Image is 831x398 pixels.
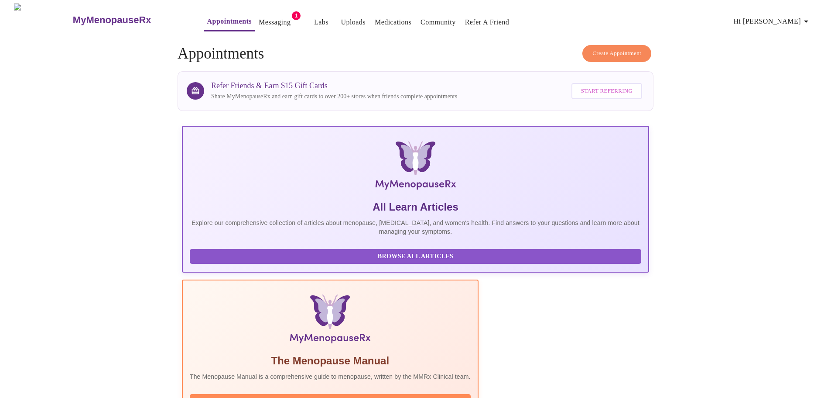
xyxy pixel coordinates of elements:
[592,48,641,59] span: Create Appointment
[190,200,641,214] h5: All Learn Articles
[190,354,471,368] h5: The Menopause Manual
[211,92,457,101] p: Share MyMenopauseRx and earn gift cards to over 200+ stores when friends complete appointments
[375,16,411,28] a: Medications
[292,11,301,20] span: 1
[569,79,644,104] a: Start Referring
[260,141,571,193] img: MyMenopauseRx Logo
[307,14,335,31] button: Labs
[314,16,328,28] a: Labs
[234,294,426,347] img: Menopause Manual
[190,252,643,260] a: Browse All Articles
[14,3,72,36] img: MyMenopauseRx Logo
[421,16,456,28] a: Community
[417,14,459,31] button: Community
[204,13,255,31] button: Appointments
[581,86,633,96] span: Start Referring
[730,13,815,30] button: Hi [PERSON_NAME]
[178,45,653,62] h4: Appointments
[465,16,510,28] a: Refer a Friend
[734,15,811,28] span: Hi [PERSON_NAME]
[582,45,651,62] button: Create Appointment
[198,251,633,262] span: Browse All Articles
[207,15,252,28] a: Appointments
[73,14,151,26] h3: MyMenopauseRx
[190,218,641,236] p: Explore our comprehensive collection of articles about menopause, [MEDICAL_DATA], and women's hea...
[190,372,471,381] p: The Menopause Manual is a comprehensive guide to menopause, written by the MMRx Clinical team.
[255,14,294,31] button: Messaging
[259,16,291,28] a: Messaging
[371,14,415,31] button: Medications
[72,5,186,35] a: MyMenopauseRx
[462,14,513,31] button: Refer a Friend
[190,249,641,264] button: Browse All Articles
[341,16,366,28] a: Uploads
[211,81,457,90] h3: Refer Friends & Earn $15 Gift Cards
[571,83,642,99] button: Start Referring
[337,14,369,31] button: Uploads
